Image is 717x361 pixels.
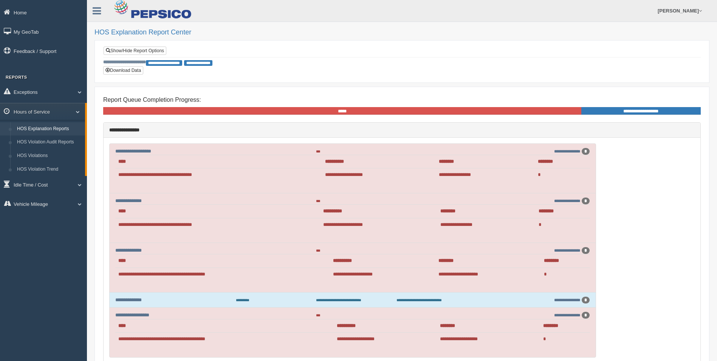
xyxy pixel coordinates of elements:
[94,29,709,36] h2: HOS Explanation Report Center
[103,66,143,75] button: Download Data
[14,122,85,136] a: HOS Explanation Reports
[103,96,701,103] h4: Report Queue Completion Progress:
[14,163,85,176] a: HOS Violation Trend
[14,135,85,149] a: HOS Violation Audit Reports
[14,149,85,163] a: HOS Violations
[104,47,166,55] a: Show/Hide Report Options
